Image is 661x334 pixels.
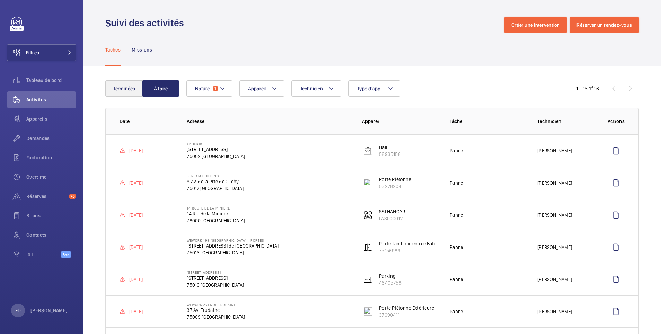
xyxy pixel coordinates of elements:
span: Activités [26,96,76,103]
p: WeWork Avenue Trudaine [187,303,245,307]
span: Facturation [26,154,76,161]
p: 75013 [GEOGRAPHIC_DATA] [187,249,279,256]
img: elevator.svg [364,147,372,155]
p: [PERSON_NAME] [537,276,572,283]
h1: Suivi des activités [105,17,188,29]
p: Missions [132,46,152,53]
p: 75017 [GEOGRAPHIC_DATA] [187,185,244,192]
button: Nature1 [186,80,232,97]
p: 6 Av. de la Prte de Clichy [187,178,244,185]
p: [STREET_ADDRESS] [187,146,245,153]
p: 46405758 [379,279,401,286]
p: [STREET_ADDRESS] de [GEOGRAPHIC_DATA] [187,242,279,249]
p: 53278204 [379,183,411,190]
button: Appareil [239,80,284,97]
p: Porte Piétonne Extérieure [379,305,434,312]
p: [PERSON_NAME] [30,307,68,314]
span: 75 [69,194,76,199]
p: Date [120,118,176,125]
span: Type d'app. [357,86,382,91]
button: Type d'app. [348,80,400,97]
p: 75009 [GEOGRAPHIC_DATA] [187,314,245,321]
p: Tâche [450,118,526,125]
p: Panne [450,244,463,251]
span: Filtres [26,49,39,56]
button: Technicien [291,80,342,97]
span: Technicien [300,86,323,91]
p: SSI HANGAR [379,208,405,215]
p: [DATE] [129,212,143,219]
span: Tableau de bord [26,77,76,84]
p: Adresse [187,118,351,125]
p: [STREET_ADDRESS] [187,270,244,275]
div: 1 – 16 of 16 [576,85,599,92]
p: [PERSON_NAME] [537,179,572,186]
p: 14 Rte de la Minière [187,210,245,217]
span: Appareil [248,86,266,91]
span: Beta [61,251,71,258]
p: FD [15,307,21,314]
p: 37690411 [379,312,434,318]
span: Appareils [26,115,76,122]
span: IoT [26,251,61,258]
p: Panne [450,308,463,315]
button: Terminées [105,80,143,97]
p: 75010 [GEOGRAPHIC_DATA] [187,281,244,288]
img: elevator.svg [364,275,372,284]
p: [PERSON_NAME] [537,308,572,315]
span: Contacts [26,232,76,239]
p: 37 Av. Trudaine [187,307,245,314]
p: Aboukir [187,142,245,146]
img: fire_alarm.svg [364,211,372,219]
p: [PERSON_NAME] [537,212,572,219]
p: [DATE] [129,244,143,251]
button: Créer une intervention [504,17,567,33]
p: STREAM BUILDING [187,174,244,178]
p: Panne [450,147,463,154]
button: Réserver un rendez-vous [570,17,639,33]
p: Tâches [105,46,121,53]
p: [DATE] [129,147,143,154]
p: Actions [608,118,625,125]
img: telescopic_pedestrian_door.svg [364,179,372,187]
span: Bilans [26,212,76,219]
p: 75002 [GEOGRAPHIC_DATA] [187,153,245,160]
p: 75156989 [379,247,439,254]
p: [STREET_ADDRESS] [187,275,244,281]
p: [PERSON_NAME] [537,147,572,154]
span: 1 [213,86,218,91]
p: Porte Tambour entrée Bâtiment [379,240,439,247]
img: automatic_door.svg [364,243,372,251]
p: Panne [450,276,463,283]
p: [PERSON_NAME] [537,244,572,251]
span: Demandes [26,135,76,142]
p: FAS000012 [379,215,405,222]
p: 78000 [GEOGRAPHIC_DATA] [187,217,245,224]
button: À faire [142,80,179,97]
p: [DATE] [129,308,143,315]
p: Hall [379,144,400,151]
p: Porte Piétonne [379,176,411,183]
span: Nature [195,86,210,91]
span: Overtime [26,174,76,180]
p: Parking [379,272,401,279]
img: telescopic_pedestrian_door.svg [364,307,372,316]
p: Technicien [537,118,596,125]
p: 58935158 [379,151,400,158]
p: [DATE] [129,179,143,186]
p: Panne [450,179,463,186]
span: Réserves [26,193,66,200]
button: Filtres [7,44,76,61]
p: [DATE] [129,276,143,283]
p: Panne [450,212,463,219]
p: 14 Route de la Minière [187,206,245,210]
p: Appareil [362,118,439,125]
p: WeWork 198 [GEOGRAPHIC_DATA] - Portes [187,238,279,242]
